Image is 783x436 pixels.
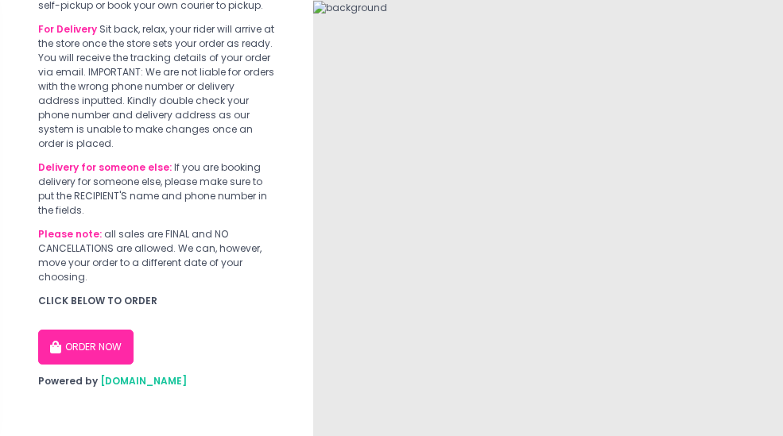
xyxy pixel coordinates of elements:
[313,1,387,15] img: background
[100,374,187,388] a: [DOMAIN_NAME]
[38,330,134,365] button: ORDER NOW
[38,160,172,174] b: Delivery for someone else:
[38,22,275,151] div: Sit back, relax, your rider will arrive at the store once the store sets your order as ready. You...
[38,160,275,218] div: If you are booking delivery for someone else, please make sure to put the RECIPIENT'S name and ph...
[38,22,97,36] b: For Delivery
[38,227,275,284] div: all sales are FINAL and NO CANCELLATIONS are allowed. We can, however, move your order to a diffe...
[38,227,102,241] b: Please note:
[38,374,275,388] div: Powered by
[38,294,275,308] div: CLICK BELOW TO ORDER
